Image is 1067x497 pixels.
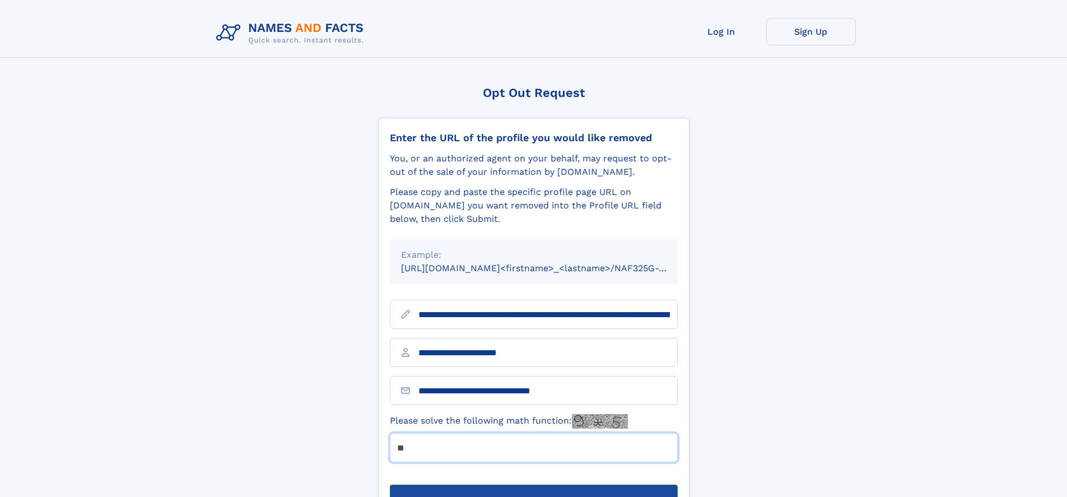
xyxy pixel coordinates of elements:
label: Please solve the following math function: [390,414,628,429]
div: Opt Out Request [378,86,689,100]
a: Sign Up [766,18,856,45]
img: Logo Names and Facts [212,18,373,48]
div: Example: [401,248,667,262]
a: Log In [677,18,766,45]
div: Enter the URL of the profile you would like removed [390,132,678,144]
small: [URL][DOMAIN_NAME]<firstname>_<lastname>/NAF325G-xxxxxxxx [401,263,699,273]
div: Please copy and paste the specific profile page URL on [DOMAIN_NAME] you want removed into the Pr... [390,185,678,226]
div: You, or an authorized agent on your behalf, may request to opt-out of the sale of your informatio... [390,152,678,179]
